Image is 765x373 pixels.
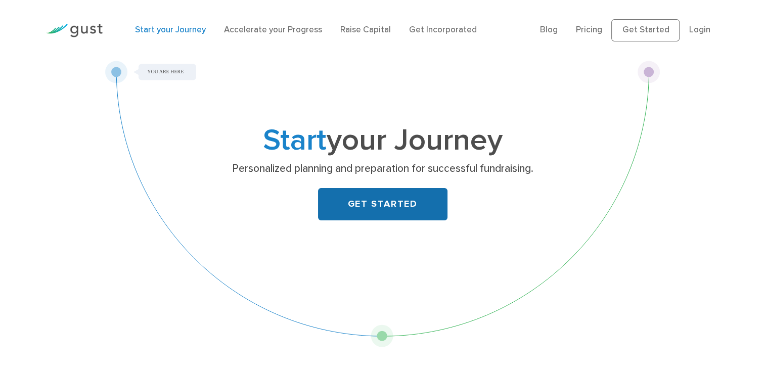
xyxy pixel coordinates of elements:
[540,25,558,35] a: Blog
[689,25,710,35] a: Login
[340,25,391,35] a: Raise Capital
[263,122,327,158] span: Start
[576,25,602,35] a: Pricing
[46,24,103,37] img: Gust Logo
[187,162,578,176] p: Personalized planning and preparation for successful fundraising.
[318,188,447,220] a: GET STARTED
[224,25,322,35] a: Accelerate your Progress
[135,25,206,35] a: Start your Journey
[409,25,477,35] a: Get Incorporated
[611,19,680,41] a: Get Started
[183,127,582,155] h1: your Journey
